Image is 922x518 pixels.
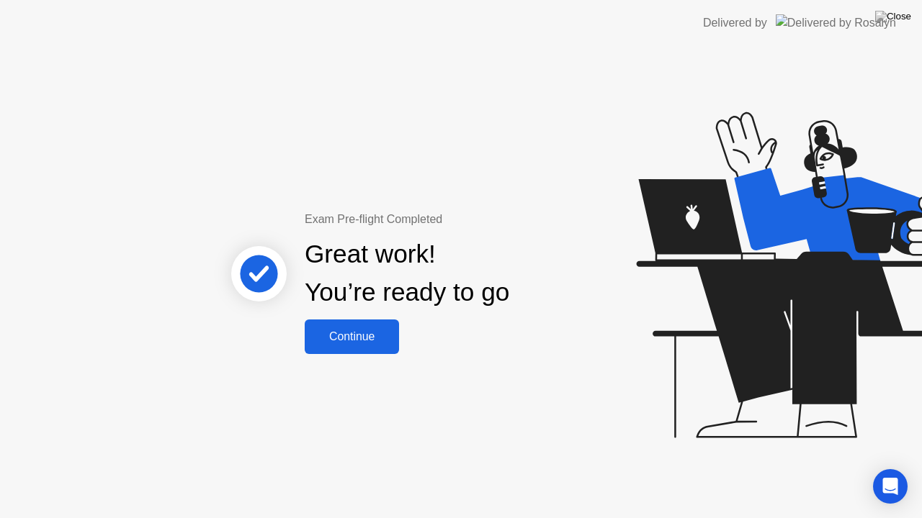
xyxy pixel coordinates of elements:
img: Delivered by Rosalyn [776,14,896,31]
div: Exam Pre-flight Completed [305,211,602,228]
button: Continue [305,319,399,354]
div: Continue [309,330,395,343]
div: Great work! You’re ready to go [305,235,509,312]
div: Delivered by [703,14,767,32]
img: Close [875,11,911,22]
div: Open Intercom Messenger [873,469,908,504]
